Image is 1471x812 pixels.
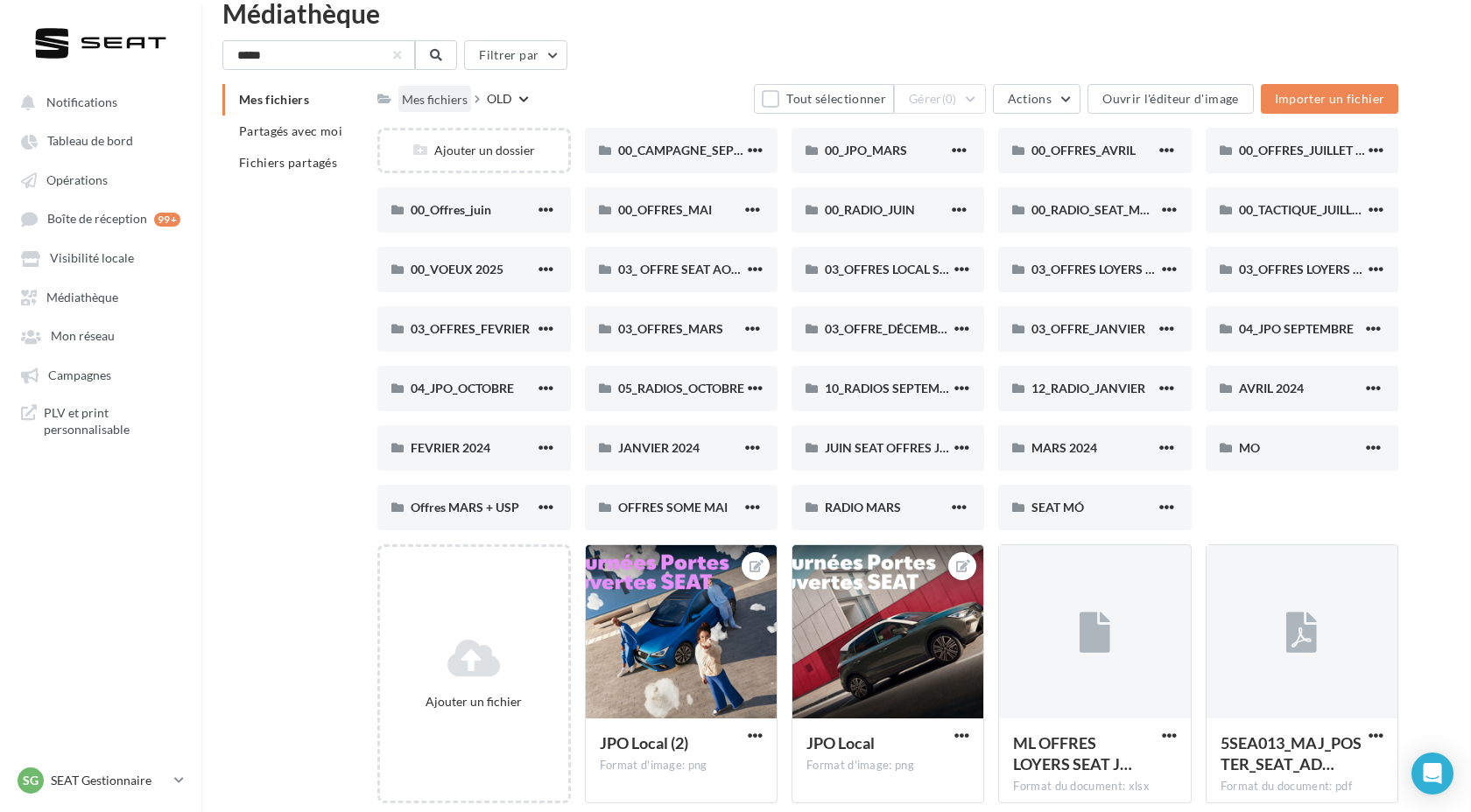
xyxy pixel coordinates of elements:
span: 00_JPO_MARS [825,143,907,157]
span: 03_OFFRE_JANVIER [1031,321,1145,336]
span: 00_TACTIQUE_JUILLET AOÛT [1239,202,1403,217]
a: PLV et print personnalisable [11,397,191,445]
span: (0) [942,92,957,106]
div: Ajouter un dossier [380,142,567,159]
span: 00_RADIO_SEAT_MARS [1031,202,1164,217]
button: Filtrer par [464,40,567,70]
span: Mes fichiers [239,92,309,107]
span: SG [23,772,39,789]
div: Format du document: pdf [1221,779,1383,794]
span: 03_OFFRES_MARS [618,321,723,336]
span: 04_JPO_OCTOBRE [411,381,514,395]
span: FEVRIER 2024 [411,440,490,455]
a: Mon réseau [11,319,191,351]
span: 03_OFFRES_FEVRIER [411,321,530,336]
div: Ajouter un fichier [387,693,560,710]
span: 00_VOEUX 2025 [411,262,503,276]
span: AVRIL 2024 [1239,381,1304,395]
span: MO [1239,440,1260,455]
span: ML OFFRES LOYERS SEAT JUIN 2025 [1013,733,1132,773]
span: Fichiers partagés [239,155,337,170]
span: OFFRES SOME MAI [618,500,728,514]
span: Notifications [46,94,117,109]
span: 12_RADIO_JANVIER [1031,381,1145,395]
p: SEAT Gestionnaire [51,772,167,789]
a: Campagnes [11,359,191,390]
span: Importer un fichier [1275,91,1385,106]
a: SG SEAT Gestionnaire [14,764,187,797]
span: MARS 2024 [1031,440,1097,455]
span: Campagnes [48,367,111,382]
span: 10_RADIOS SEPTEMBRE [825,381,962,395]
span: Actions [1008,91,1052,106]
span: JPO Local [806,733,875,752]
span: 03_OFFRES LOYERS OCTOBRE [1031,262,1201,276]
a: Tableau de bord [11,124,191,156]
div: Format du document: xlsx [1013,779,1176,794]
div: 99+ [154,213,180,227]
a: Opérations [11,164,191,195]
span: Offres MARS + USP [411,500,519,514]
span: PLV et print personnalisable [44,404,180,438]
span: 03_OFFRE_DÉCEMBRE [825,321,953,336]
span: Partagés avec moi [239,123,342,138]
button: Ouvrir l'éditeur d'image [1087,84,1253,114]
span: 03_OFFRES LOCAL SEPTEMBRE [825,262,1003,276]
a: Boîte de réception 99+ [11,202,191,234]
div: Mes fichiers [402,91,468,108]
div: OLD [487,90,512,108]
span: Boîte de réception [47,212,147,227]
span: Opérations [46,172,108,187]
a: Visibilité locale [11,241,191,273]
button: Tout sélectionner [754,84,894,114]
span: 00_Offres_juin [411,202,491,217]
span: 00_OFFRES_AVRIL [1031,143,1136,157]
span: Visibilité locale [50,251,134,266]
span: 00_OFFRES_JUILLET AOÛT [1239,143,1390,157]
button: Actions [993,84,1080,114]
span: 04_JPO SEPTEMBRE [1239,321,1354,336]
button: Importer un fichier [1261,84,1399,114]
span: Médiathèque [46,290,118,304]
span: 5SEA013_MAJ_POSTER_SEAT_ADEME_1200x800_E5_HD [1221,733,1362,773]
span: JANVIER 2024 [618,440,700,455]
span: 03_ OFFRE SEAT AOUT LOCAL - SOCIAL MEDIA [618,262,882,276]
span: JUIN SEAT OFFRES JPO RADIOS NEW CAMPAIGN [825,440,1106,455]
div: Format d'image: png [600,758,763,773]
button: Notifications [11,86,184,117]
button: Gérer(0) [894,84,986,114]
span: Tableau de bord [47,134,133,149]
span: 05_RADIOS_OCTOBRE [618,381,744,395]
div: Format d'image: png [806,758,969,773]
span: JPO Local (2) [600,733,688,752]
div: Open Intercom Messenger [1411,752,1453,794]
span: SEAT MÓ [1031,500,1084,514]
a: Médiathèque [11,281,191,312]
span: 00_OFFRES_MAI [618,202,712,217]
span: 00_RADIO_JUIN [825,202,915,217]
span: 00_CAMPAGNE_SEPTEMBRE [618,143,782,157]
span: Mon réseau [51,329,115,344]
span: RADIO MARS [825,500,901,514]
